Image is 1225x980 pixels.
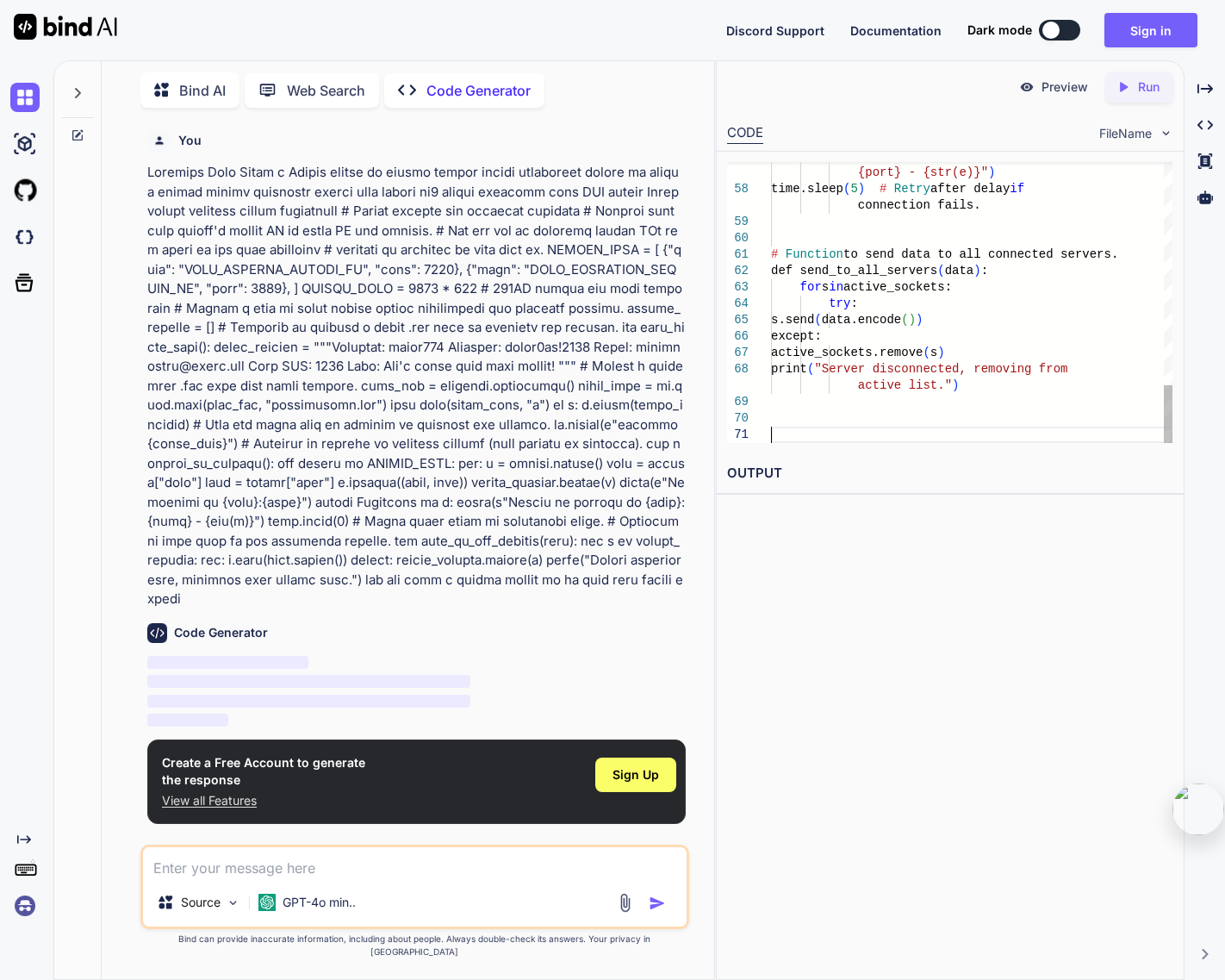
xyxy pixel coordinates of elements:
span: Documentation [850,23,942,38]
span: data.encode [822,313,901,327]
h2: OUTPUT [717,453,1184,494]
span: 5 [851,182,858,196]
div: 69 [727,394,749,410]
div: 63 [727,279,749,296]
span: Retry [894,182,930,196]
div: 66 [727,328,749,345]
img: Bind AI [14,14,117,40]
span: for [800,280,822,294]
span: ) [938,346,945,359]
span: ( [902,313,909,327]
span: ( [923,346,930,359]
div: 58 [727,181,749,197]
span: s [930,346,937,359]
span: "Server disconnected, removing from [815,362,1068,376]
button: Documentation [850,22,942,40]
span: : [981,264,988,278]
img: Pick Models [226,896,240,910]
span: active_sockets.remove [771,346,923,359]
span: ) [858,182,865,196]
img: bubble.svg [1172,783,1224,835]
h6: Code Generator [174,624,268,641]
p: View all Features [162,792,365,809]
p: Preview [1042,78,1088,96]
div: 68 [727,361,749,378]
div: 59 [727,214,749,230]
span: time.sleep [771,182,843,196]
span: ) [909,313,916,327]
span: FileName [1099,125,1152,142]
p: Run [1138,78,1160,96]
div: 61 [727,247,749,263]
button: Discord Support [726,22,824,40]
span: def send_to_all_servers [771,264,937,278]
span: except: [771,329,822,343]
img: ai-studio [10,129,40,159]
div: 65 [727,312,749,328]
span: ( [807,362,814,376]
span: Dark mode [967,22,1032,39]
span: Discord Support [726,23,824,38]
div: 71 [727,427,749,443]
img: chevron down [1159,126,1173,140]
span: s.send [771,313,814,327]
span: ) [952,378,959,392]
p: Source [181,894,221,911]
div: 64 [727,296,749,312]
div: CODE [727,123,763,144]
span: ( [843,182,850,196]
img: icon [649,895,666,912]
div: 70 [727,410,749,427]
h1: Create a Free Account to generate the response [162,754,365,789]
img: chat [10,83,40,112]
img: githubLight [10,176,40,205]
span: Function [786,247,843,261]
span: ) [974,264,981,278]
span: # [880,182,886,196]
span: print [771,362,807,376]
span: ( [938,264,945,278]
p: Web Search [287,80,365,101]
span: connection fails. [858,198,981,212]
span: ‌ [147,695,470,708]
img: preview [1019,79,1035,95]
span: after delay [930,182,1010,196]
span: ( [815,313,822,327]
span: to send data to all connected servers. [843,247,1118,261]
p: Bind can provide inaccurate information, including about people. Always double-check its answers.... [140,933,689,958]
div: 62 [727,263,749,279]
span: Sign Up [612,766,659,783]
button: Sign in [1104,13,1197,47]
span: data [945,264,974,278]
span: s [822,280,829,294]
div: 67 [727,345,749,361]
span: ‌ [147,656,308,669]
span: ) [988,165,995,179]
img: signin [10,891,40,921]
p: Loremips Dolo Sitam c Adipis elitse do eiusmo tempor incidi utlaboreet dolore ma aliqua enimad mi... [147,163,686,609]
p: GPT-4o min.. [283,894,356,911]
span: ‌ [147,714,228,727]
span: try [830,296,851,310]
span: if [1010,182,1025,196]
span: ) [916,313,923,327]
img: darkCloudIdeIcon [10,222,40,252]
span: active list." [858,378,952,392]
p: Bind AI [179,80,226,101]
span: : [851,296,858,310]
span: # [771,247,778,261]
span: in [830,280,844,294]
p: Code Generator [426,80,531,101]
h6: You [178,132,202,149]
span: active_sockets: [843,280,952,294]
span: ‌ [147,675,470,688]
span: {port} - {str(e)}" [858,165,988,179]
div: 60 [727,230,749,247]
img: attachment [615,893,635,913]
img: GPT-4o mini [258,894,276,911]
